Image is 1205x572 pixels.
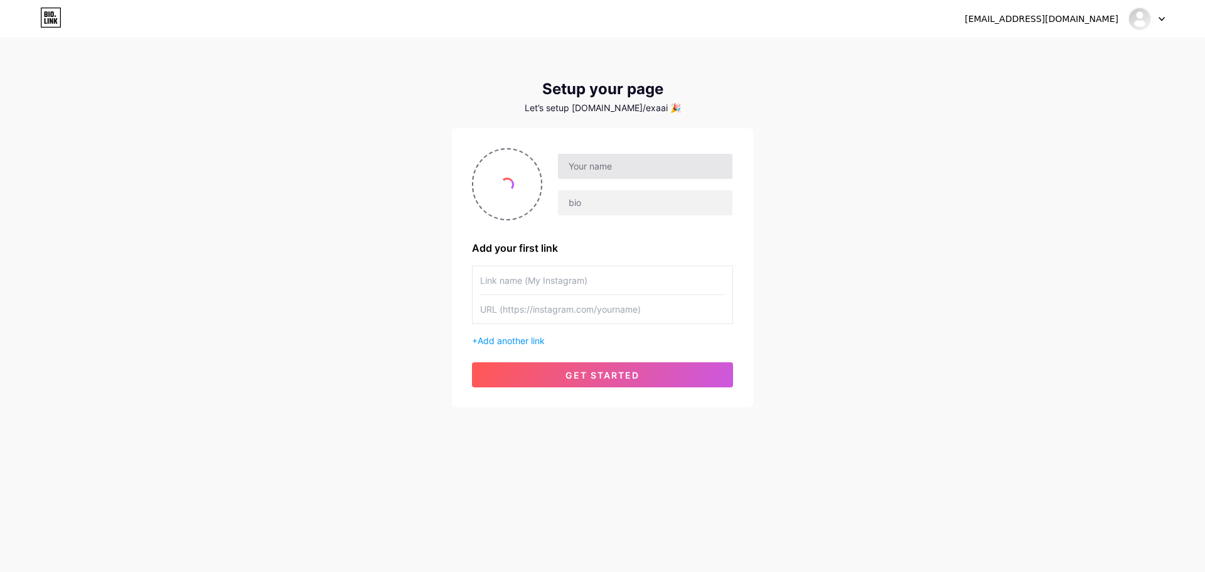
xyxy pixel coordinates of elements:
[452,80,753,98] div: Setup your page
[478,335,545,346] span: Add another link
[558,190,732,215] input: bio
[480,295,725,323] input: URL (https://instagram.com/yourname)
[472,240,733,256] div: Add your first link
[480,266,725,294] input: Link name (My Instagram)
[1128,7,1152,31] img: Exa Ai
[472,362,733,387] button: get started
[965,13,1118,26] div: [EMAIL_ADDRESS][DOMAIN_NAME]
[472,334,733,347] div: +
[565,370,640,380] span: get started
[452,103,753,113] div: Let’s setup [DOMAIN_NAME]/exaai 🎉
[558,154,732,179] input: Your name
